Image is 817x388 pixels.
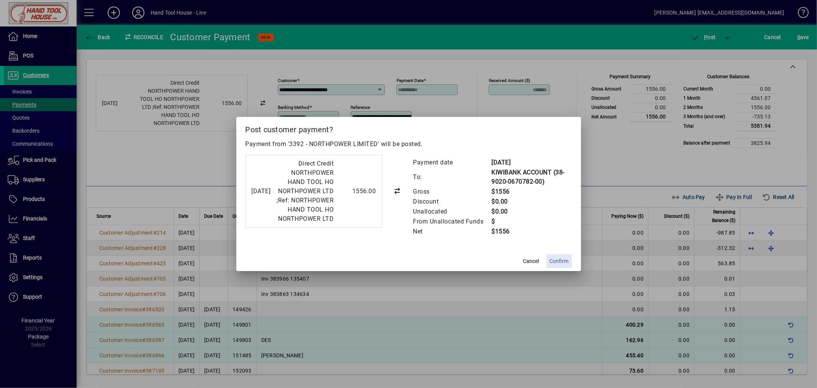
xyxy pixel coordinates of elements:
[547,254,572,268] button: Confirm
[413,187,491,197] td: Gross
[491,168,572,187] td: KIWIBANK ACCOUNT (38-9020-0670782-00)
[491,187,572,197] td: $1556
[236,117,581,139] h2: Post customer payment?
[491,207,572,217] td: $0.00
[413,168,491,187] td: To:
[252,187,271,196] div: [DATE]
[413,217,491,227] td: From Unallocated Funds
[413,207,491,217] td: Unallocated
[491,217,572,227] td: $
[338,187,376,196] div: 1556.00
[413,227,491,237] td: Net
[413,158,491,168] td: Payment date
[491,197,572,207] td: $0.00
[491,158,572,168] td: [DATE]
[277,160,334,222] span: Direct Credit NORTHPOWER HAND TOOL HO NORTHPOWER LTD ;Ref: NORTHPOWER HAND TOOL HO NORTHPOWER LTD
[523,257,539,265] span: Cancel
[413,197,491,207] td: Discount
[550,257,569,265] span: Confirm
[246,140,572,149] p: Payment from '3392 - NORTHPOWER LIMITED' will be posted.
[519,254,544,268] button: Cancel
[491,227,572,237] td: $1556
